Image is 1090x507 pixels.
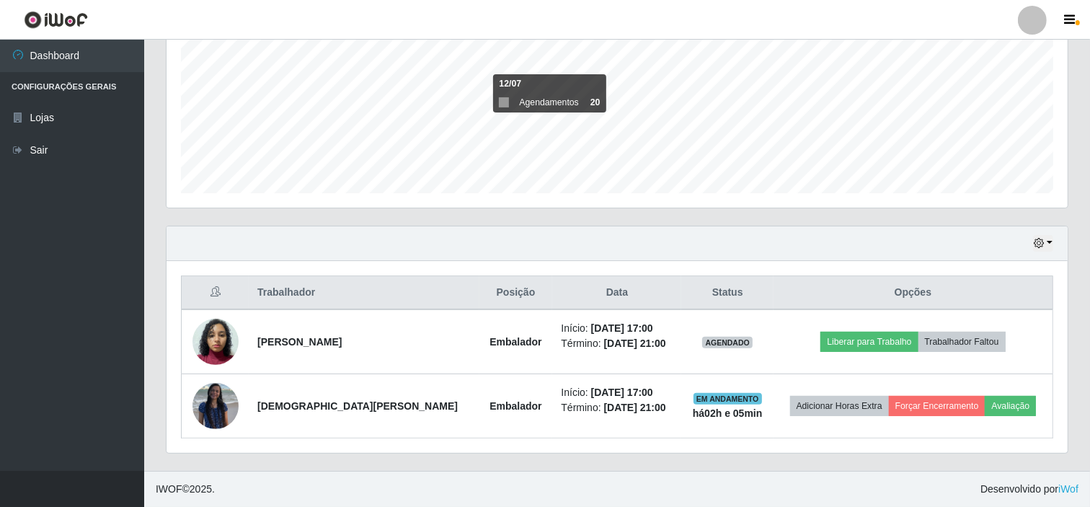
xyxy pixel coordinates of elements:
[257,400,458,412] strong: [DEMOGRAPHIC_DATA][PERSON_NAME]
[24,11,88,29] img: CoreUI Logo
[790,396,889,416] button: Adicionar Horas Extra
[156,483,182,495] span: IWOF
[889,396,985,416] button: Forçar Encerramento
[561,385,673,400] li: Início:
[702,337,753,348] span: AGENDADO
[681,276,773,310] th: Status
[489,400,541,412] strong: Embalador
[693,407,763,419] strong: há 02 h e 05 min
[552,276,681,310] th: Data
[479,276,553,310] th: Posição
[604,338,666,349] time: [DATE] 21:00
[820,332,918,352] button: Liberar para Trabalho
[257,336,342,348] strong: [PERSON_NAME]
[591,322,653,334] time: [DATE] 17:00
[980,482,1078,497] span: Desenvolvido por
[561,400,673,415] li: Término:
[249,276,479,310] th: Trabalhador
[489,336,541,348] strong: Embalador
[694,393,762,405] span: EM ANDAMENTO
[918,332,1006,352] button: Trabalhador Faltou
[156,482,215,497] span: © 2025 .
[604,402,666,413] time: [DATE] 21:00
[591,387,653,398] time: [DATE] 17:00
[985,396,1036,416] button: Avaliação
[774,276,1053,310] th: Opções
[192,311,239,372] img: 1750441455781.jpeg
[561,336,673,351] li: Término:
[192,383,239,429] img: 1664103372055.jpeg
[561,321,673,336] li: Início:
[1058,483,1078,495] a: iWof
